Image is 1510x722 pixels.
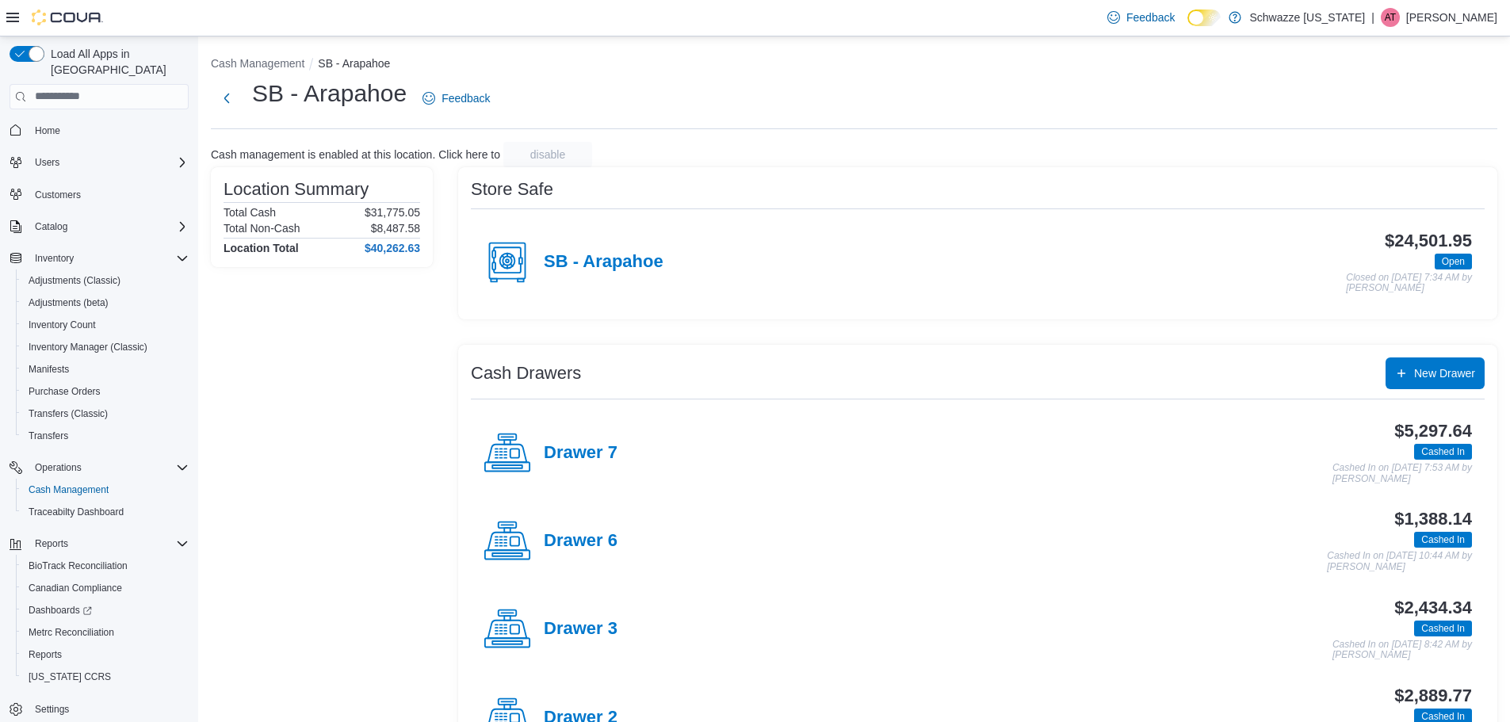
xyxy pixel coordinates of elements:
span: Cashed In [1421,621,1465,636]
span: BioTrack Reconciliation [22,556,189,575]
a: Cash Management [22,480,115,499]
a: Metrc Reconciliation [22,623,120,642]
button: Users [29,153,66,172]
p: [PERSON_NAME] [1406,8,1497,27]
a: Purchase Orders [22,382,107,401]
button: Inventory [29,249,80,268]
h4: Drawer 6 [544,531,617,552]
span: Canadian Compliance [29,582,122,594]
span: Inventory Manager (Classic) [29,341,147,353]
button: Reports [3,533,195,555]
span: Inventory Count [29,319,96,331]
button: Catalog [29,217,74,236]
span: AT [1385,8,1396,27]
button: Customers [3,183,195,206]
span: Cashed In [1421,445,1465,459]
span: Adjustments (Classic) [22,271,189,290]
p: Cashed In on [DATE] 10:44 AM by [PERSON_NAME] [1327,551,1472,572]
span: Customers [29,185,189,204]
span: Catalog [35,220,67,233]
a: Feedback [416,82,496,114]
button: Adjustments (Classic) [16,269,195,292]
p: Schwazze [US_STATE] [1249,8,1365,27]
button: Inventory Count [16,314,195,336]
span: Settings [35,703,69,716]
p: Cashed In on [DATE] 8:42 AM by [PERSON_NAME] [1332,640,1472,661]
h3: Store Safe [471,180,553,199]
h3: Location Summary [224,180,369,199]
a: Transfers (Classic) [22,404,114,423]
button: Reports [29,534,75,553]
a: Dashboards [16,599,195,621]
h1: SB - Arapahoe [252,78,407,109]
span: Settings [29,699,189,719]
button: [US_STATE] CCRS [16,666,195,688]
h3: $2,889.77 [1394,686,1472,705]
span: Washington CCRS [22,667,189,686]
span: Manifests [29,363,69,376]
a: Transfers [22,426,75,445]
div: Alex Trevino [1381,8,1400,27]
a: Adjustments (Classic) [22,271,127,290]
nav: An example of EuiBreadcrumbs [211,55,1497,74]
a: Home [29,121,67,140]
span: Cash Management [29,483,109,496]
span: Manifests [22,360,189,379]
span: Dashboards [29,604,92,617]
span: Customers [35,189,81,201]
button: Transfers [16,425,195,447]
a: Traceabilty Dashboard [22,502,130,521]
input: Dark Mode [1187,10,1221,26]
button: Operations [29,458,88,477]
span: Transfers [22,426,189,445]
button: disable [503,142,592,167]
h3: $5,297.64 [1394,422,1472,441]
button: BioTrack Reconciliation [16,555,195,577]
span: Inventory Count [22,315,189,334]
h6: Total Non-Cash [224,222,300,235]
button: Inventory [3,247,195,269]
span: Canadian Compliance [22,579,189,598]
span: Reports [29,648,62,661]
button: Metrc Reconciliation [16,621,195,644]
span: Adjustments (beta) [22,293,189,312]
span: Transfers (Classic) [29,407,108,420]
a: Manifests [22,360,75,379]
p: Cashed In on [DATE] 7:53 AM by [PERSON_NAME] [1332,463,1472,484]
a: Customers [29,185,87,204]
span: Adjustments (beta) [29,296,109,309]
span: Adjustments (Classic) [29,274,120,287]
h4: Drawer 7 [544,443,617,464]
span: Reports [35,537,68,550]
button: New Drawer [1386,357,1485,389]
span: Traceabilty Dashboard [22,502,189,521]
span: Dark Mode [1187,26,1188,27]
span: Cashed In [1421,533,1465,547]
span: Feedback [442,90,490,106]
a: Feedback [1101,2,1181,33]
span: Inventory [35,252,74,265]
span: Purchase Orders [22,382,189,401]
a: Dashboards [22,601,98,620]
h4: $40,262.63 [365,242,420,254]
h3: $24,501.95 [1385,231,1472,250]
span: Users [29,153,189,172]
h4: SB - Arapahoe [544,252,663,273]
span: Inventory Manager (Classic) [22,338,189,357]
a: Inventory Manager (Classic) [22,338,154,357]
button: Inventory Manager (Classic) [16,336,195,358]
span: Dashboards [22,601,189,620]
span: Transfers (Classic) [22,404,189,423]
button: Next [211,82,243,114]
button: Manifests [16,358,195,380]
p: Closed on [DATE] 7:34 AM by [PERSON_NAME] [1346,273,1472,294]
span: Purchase Orders [29,385,101,398]
button: SB - Arapahoe [318,57,390,70]
button: Canadian Compliance [16,577,195,599]
button: Catalog [3,216,195,238]
span: Metrc Reconciliation [22,623,189,642]
span: Traceabilty Dashboard [29,506,124,518]
p: $31,775.05 [365,206,420,219]
span: disable [530,147,565,162]
button: Operations [3,457,195,479]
